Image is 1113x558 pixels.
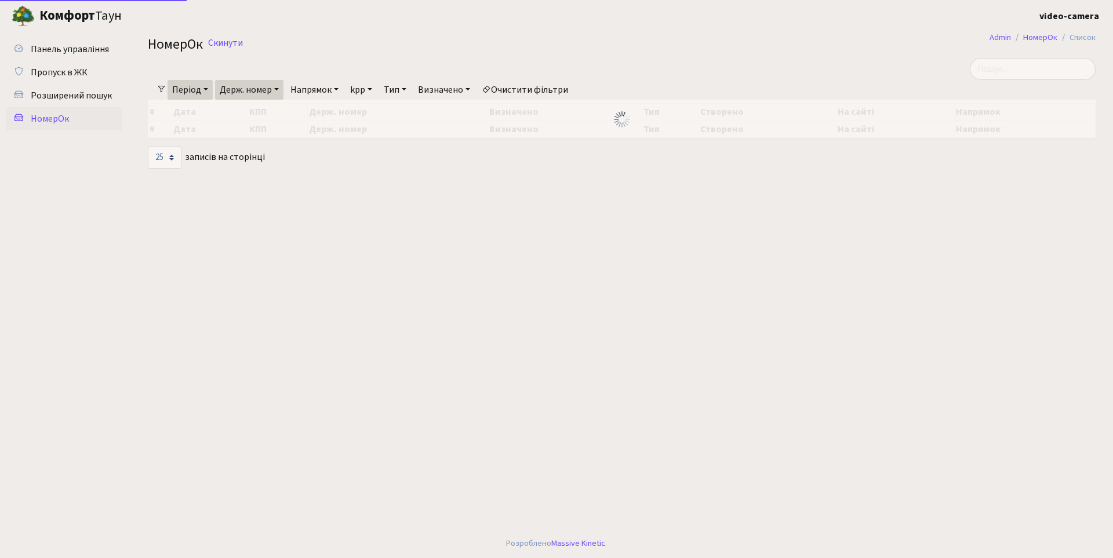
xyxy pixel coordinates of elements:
[6,61,122,84] a: Пропуск в ЖК
[379,80,411,100] a: Тип
[31,89,112,102] span: Розширений пошук
[6,84,122,107] a: Розширений пошук
[31,112,69,125] span: НомерОк
[477,80,573,100] a: Очистити фільтри
[990,31,1011,43] a: Admin
[12,5,35,28] img: logo.png
[1057,31,1096,44] li: Список
[970,58,1096,80] input: Пошук...
[215,80,283,100] a: Держ. номер
[506,537,607,550] div: Розроблено .
[208,38,243,49] a: Скинути
[6,107,122,130] a: НомерОк
[39,6,95,25] b: Комфорт
[1023,31,1057,43] a: НомерОк
[148,147,181,169] select: записів на сторінці
[148,34,203,54] span: НомерОк
[413,80,475,100] a: Визначено
[613,110,631,129] img: Обробка...
[1039,9,1099,23] a: video-camera
[972,25,1113,50] nav: breadcrumb
[345,80,377,100] a: kpp
[31,43,109,56] span: Панель управління
[39,6,122,26] span: Таун
[145,6,174,25] button: Переключити навігацію
[6,38,122,61] a: Панель управління
[286,80,343,100] a: Напрямок
[31,66,88,79] span: Пропуск в ЖК
[1039,10,1099,23] b: video-camera
[551,537,605,549] a: Massive Kinetic
[168,80,213,100] a: Період
[148,147,265,169] label: записів на сторінці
